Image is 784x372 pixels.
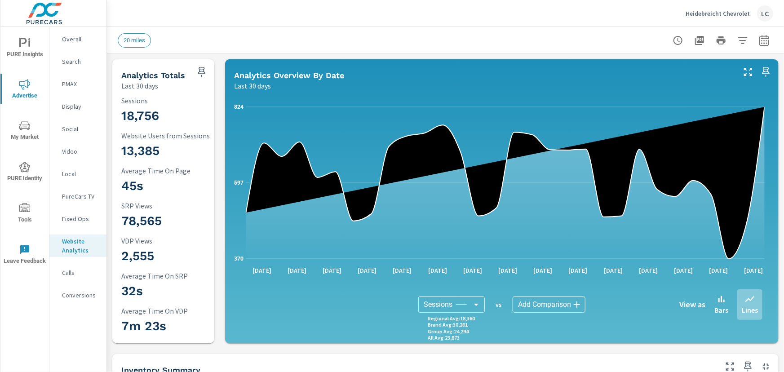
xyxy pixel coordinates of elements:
[3,120,46,142] span: My Market
[755,31,773,49] button: Select Date Range
[62,237,99,255] p: Website Analytics
[49,190,106,203] div: PureCars TV
[121,319,240,334] h3: 7m 23s
[62,147,99,156] p: Video
[49,266,106,279] div: Calls
[457,266,488,275] p: [DATE]
[121,132,240,140] p: Website Users from Sessions
[121,167,240,175] p: Average Time On Page
[121,237,240,245] p: VDP Views
[62,102,99,111] p: Display
[62,35,99,44] p: Overall
[49,77,106,91] div: PMAX
[62,214,99,223] p: Fixed Ops
[757,5,773,22] div: LC
[121,108,240,124] h3: 18,756
[121,97,240,105] p: Sessions
[703,266,735,275] p: [DATE]
[49,212,106,226] div: Fixed Ops
[418,297,485,313] div: Sessions
[234,104,244,110] text: 824
[121,283,240,299] h3: 32s
[741,65,755,79] button: Make Fullscreen
[62,291,99,300] p: Conversions
[49,235,106,257] div: Website Analytics
[598,266,629,275] p: [DATE]
[121,80,158,91] p: Last 30 days
[121,272,240,280] p: Average Time On SRP
[428,328,469,335] p: Group Avg : 24,294
[485,301,513,309] p: vs
[121,178,240,194] h3: 45s
[62,80,99,89] p: PMAX
[49,167,106,181] div: Local
[424,300,452,309] span: Sessions
[62,169,99,178] p: Local
[118,37,151,44] span: 20 miles
[492,266,523,275] p: [DATE]
[712,31,730,49] button: Print Report
[518,300,571,309] span: Add Comparison
[62,57,99,66] p: Search
[121,202,240,210] p: SRP Views
[3,203,46,225] span: Tools
[195,65,209,79] span: Save this to your personalized report
[62,124,99,133] p: Social
[428,322,468,328] p: Brand Avg : 30,261
[387,266,418,275] p: [DATE]
[281,266,313,275] p: [DATE]
[316,266,348,275] p: [DATE]
[49,32,106,46] div: Overall
[714,305,728,315] p: Bars
[742,305,758,315] p: Lines
[734,31,752,49] button: Apply Filters
[527,266,559,275] p: [DATE]
[0,27,49,275] div: nav menu
[62,192,99,201] p: PureCars TV
[121,213,240,229] h3: 78,565
[428,335,460,341] p: All Avg : 23,873
[49,145,106,158] div: Video
[49,288,106,302] div: Conversions
[686,9,750,18] p: Heidebreicht Chevrolet
[759,65,773,79] span: Save this to your personalized report
[422,266,453,275] p: [DATE]
[563,266,594,275] p: [DATE]
[3,162,46,184] span: PURE Identity
[3,38,46,60] span: PURE Insights
[428,315,475,322] p: Regional Avg : 18,360
[49,122,106,136] div: Social
[234,180,244,186] text: 597
[62,268,99,277] p: Calls
[49,100,106,113] div: Display
[679,300,705,309] h6: View as
[738,266,770,275] p: [DATE]
[3,244,46,266] span: Leave Feedback
[633,266,664,275] p: [DATE]
[234,256,244,262] text: 370
[246,266,278,275] p: [DATE]
[668,266,699,275] p: [DATE]
[121,307,240,315] p: Average Time On VDP
[121,248,240,264] h3: 2,555
[234,80,271,91] p: Last 30 days
[691,31,709,49] button: "Export Report to PDF"
[3,79,46,101] span: Advertise
[49,55,106,68] div: Search
[234,71,344,80] h5: Analytics Overview By Date
[121,143,240,159] h3: 13,385
[351,266,383,275] p: [DATE]
[513,297,585,313] div: Add Comparison
[121,71,185,80] h5: Analytics Totals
